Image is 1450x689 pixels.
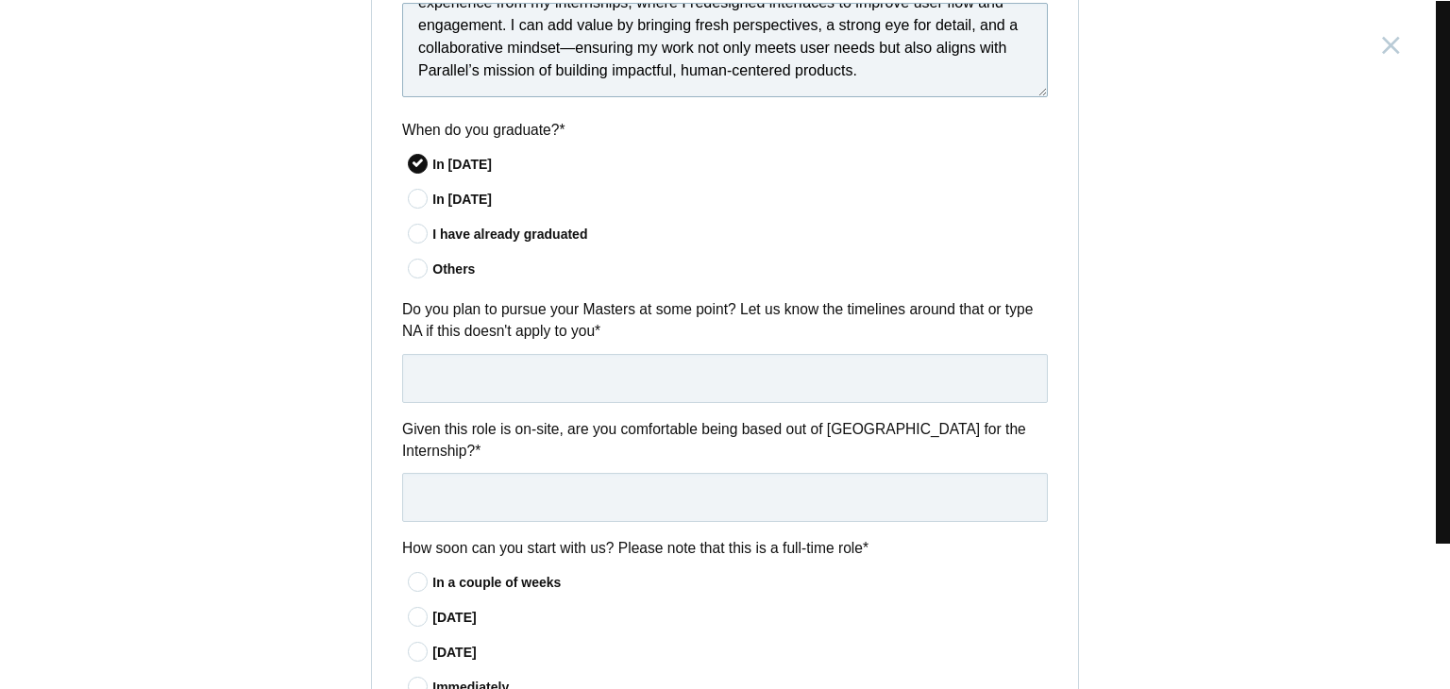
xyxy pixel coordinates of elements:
label: When do you graduate? [402,119,1048,141]
div: I have already graduated [432,225,1048,244]
label: Do you plan to pursue your Masters at some point? Let us know the timelines around that or type N... [402,298,1048,343]
div: In [DATE] [432,190,1048,210]
div: In [DATE] [432,155,1048,175]
div: In a couple of weeks [432,573,1048,593]
div: Others [432,260,1048,279]
label: Given this role is on-site, are you comfortable being based out of [GEOGRAPHIC_DATA] for the Inte... [402,418,1048,462]
label: How soon can you start with us? Please note that this is a full-time role [402,537,1048,559]
div: [DATE] [432,643,1048,663]
div: [DATE] [432,608,1048,628]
